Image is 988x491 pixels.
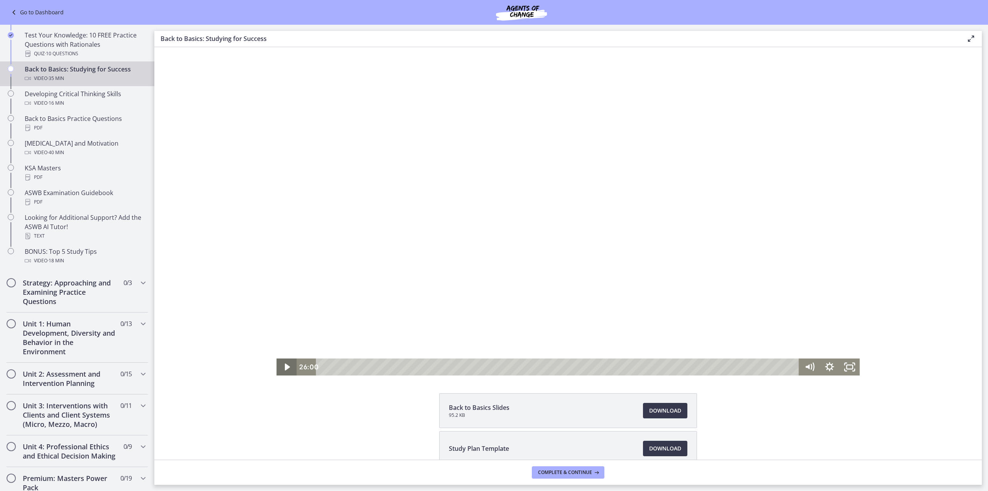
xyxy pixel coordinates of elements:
div: Video [25,256,145,265]
span: 0 / 15 [120,369,132,379]
span: Back to Basics Slides [449,403,509,412]
i: Completed [8,32,14,38]
h3: Back to Basics: Studying for Success [161,34,954,43]
div: Video [25,74,145,83]
a: Download [643,403,687,418]
button: Complete & continue [532,466,604,479]
span: 0 / 11 [120,401,132,410]
h2: Unit 4: Professional Ethics and Ethical Decision Making [23,442,117,460]
span: · 10 Questions [45,49,78,58]
span: Study Plan Template [449,444,509,453]
span: 0 / 19 [120,474,132,483]
a: Download [643,441,687,456]
div: Test Your Knowledge: 10 FREE Practice Questions with Rationales [25,31,145,58]
div: Developing Critical Thinking Skills [25,89,145,108]
a: Go to Dashboard [9,8,64,17]
iframe: Video Lesson [154,47,982,375]
div: Video [25,148,145,157]
div: Back to Basics: Studying for Success [25,65,145,83]
div: BONUS: Top 5 Study Tips [25,247,145,265]
div: Quiz [25,49,145,58]
span: · 40 min [47,148,64,157]
h2: Unit 3: Interventions with Clients and Client Systems (Micro, Mezzo, Macro) [23,401,117,429]
h2: Unit 1: Human Development, Diversity and Behavior in the Environment [23,319,117,356]
button: Show settings menu [665,311,685,328]
div: PDF [25,123,145,133]
span: · 35 min [47,74,64,83]
span: 0 / 9 [123,442,132,451]
span: · 18 min [47,256,64,265]
div: Playbar [169,311,640,328]
div: Text [25,231,145,241]
span: Download [649,444,681,453]
h2: Strategy: Approaching and Examining Practice Questions [23,278,117,306]
div: KSA Masters [25,163,145,182]
h2: Unit 2: Assessment and Intervention Planning [23,369,117,388]
span: 95.2 KB [449,412,509,418]
button: Fullscreen [685,311,705,328]
span: Complete & continue [538,469,592,476]
div: Looking for Additional Support? Add the ASWB AI Tutor! [25,213,145,241]
div: Video [25,99,145,108]
span: 0 / 3 [123,278,132,287]
div: ASWB Examination Guidebook [25,188,145,207]
span: · 16 min [47,99,64,108]
div: PDF [25,173,145,182]
img: Agents of Change [475,3,568,22]
div: PDF [25,197,145,207]
div: Back to Basics Practice Questions [25,114,145,133]
button: Mute [645,311,665,328]
div: [MEDICAL_DATA] and Motivation [25,139,145,157]
span: 0 / 13 [120,319,132,328]
span: Download [649,406,681,415]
